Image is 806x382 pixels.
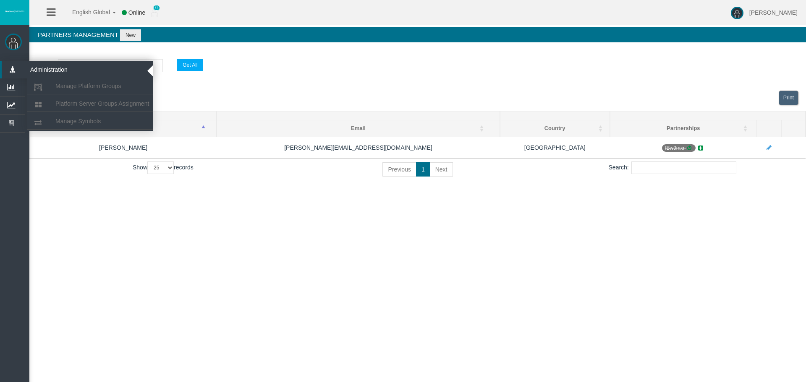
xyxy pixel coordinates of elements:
a: Manage Platform Groups [27,78,153,94]
p: : [38,59,798,72]
td: [PERSON_NAME] [30,137,217,159]
a: Platform Server Groups Assignment [27,96,153,111]
a: Next [430,162,453,177]
a: Previous [382,162,416,177]
button: New [120,29,141,41]
td: [GEOGRAPHIC_DATA] [500,137,610,159]
span: 0 [153,5,160,10]
input: Search: [631,161,736,174]
select: Showrecords [147,161,174,174]
label: Search [38,60,56,70]
th: Country: activate to sort column ascending [500,120,610,137]
span: Manage Symbols [55,118,101,125]
a: View print view [779,91,798,105]
label: Show records [133,161,194,174]
span: Platform Server Groups Assignment [55,100,149,107]
td: [PERSON_NAME][EMAIL_ADDRESS][DOMAIN_NAME] [217,137,500,159]
th: Partnerships: activate to sort column ascending [610,120,757,137]
span: Online [128,9,145,16]
span: Partners Management [38,31,118,38]
a: 1 [416,162,430,177]
img: user_small.png [151,9,158,17]
span: Administration [24,61,106,78]
button: Get All [177,59,203,71]
i: Add new Partnership [697,145,704,151]
span: [PERSON_NAME] [749,9,798,16]
th: Email: activate to sort column ascending [217,120,500,137]
img: logo.svg [4,10,25,13]
i: Reactivate Partnership [686,146,692,151]
a: Manage Symbols [27,114,153,129]
span: Print [783,95,794,101]
img: user-image [731,7,743,19]
span: IB [662,144,695,152]
a: Administration [2,61,153,78]
label: Search: [609,161,736,174]
span: English Global [61,9,110,16]
span: Manage Platform Groups [55,83,121,89]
